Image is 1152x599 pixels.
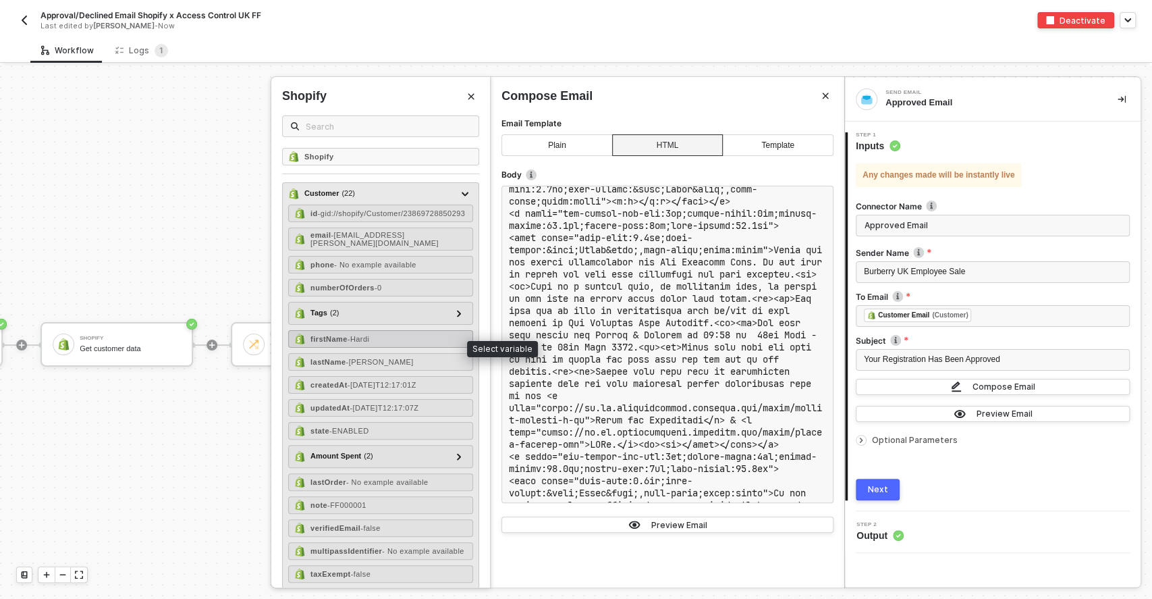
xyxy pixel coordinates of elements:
[346,478,429,486] span: - No example available
[294,451,305,462] img: amountSpent
[294,234,305,244] img: email
[856,379,1130,395] button: closeCompose Email
[951,381,962,393] img: close
[310,231,439,247] span: - [EMAIL_ADDRESS][PERSON_NAME][DOMAIN_NAME]
[722,134,833,156] div: Template
[845,132,1141,500] div: Step 1Inputs Any changes made will be instantly liveConnector Nameicon-infoSender Nameicon-infoBu...
[1046,16,1054,24] img: deactivate
[294,334,305,344] img: firstName
[501,88,593,105] span: Compose Email
[932,310,968,321] div: (Customer)
[291,122,299,130] img: search
[294,477,305,488] img: lastOrder
[294,380,305,390] img: createdAt
[628,519,640,530] img: preview
[75,571,83,579] span: icon-expand
[310,524,360,532] strong: verifiedEmail
[310,427,329,435] strong: state
[310,450,373,462] div: Amount Spent
[526,170,537,180] img: icon-info
[304,188,355,199] div: Customer
[310,261,334,269] strong: phone
[334,261,416,269] span: - No example available
[310,501,327,509] strong: note
[294,308,305,319] img: tags
[294,546,305,556] img: multipassIdentifier
[885,90,1088,95] div: Send Email
[330,307,339,319] span: ( 2 )
[310,231,331,239] strong: email
[310,570,351,578] strong: taxExempt
[310,404,350,412] strong: updatedAt
[294,208,305,219] img: id
[856,163,1021,187] div: Any changes made will be instantly live
[294,282,305,293] img: numberOfOrders
[40,9,261,21] span: Approval/Declined Email Shopify x Access Control UK FF
[860,93,873,105] img: integration-icon
[892,291,903,302] img: icon-info
[310,547,382,555] strong: multipassIdentifier
[856,132,900,138] span: Step 1
[890,335,901,346] img: icon-info
[1118,95,1126,103] span: icon-collapse-right
[463,88,479,105] button: Close
[856,335,1130,346] label: Subject
[864,267,965,276] span: Burberry UK Employee Sale
[341,188,355,199] span: ( 22 )
[1037,12,1114,28] button: deactivateDeactivate
[294,357,305,367] img: lastName
[864,355,1000,364] span: Your Registration Has Been Approved
[375,284,382,292] span: - 0
[304,153,333,161] strong: Shopify
[612,134,723,156] div: HTML
[651,519,707,531] div: Preview Email
[954,409,966,419] img: preview
[856,201,1130,212] label: Connector Name
[310,209,318,217] strong: id
[856,139,900,153] span: Inputs
[346,358,413,366] span: - [PERSON_NAME]
[348,335,370,343] span: - Hardi
[294,259,305,270] img: phone
[872,435,958,445] span: Optional Parameters
[501,517,833,533] button: previewPreview Email
[350,404,418,412] span: - [DATE]T12:17:07Z
[155,44,168,57] sup: 1
[885,97,1096,109] div: Approved Email
[310,284,375,292] strong: numberOfOrders
[501,134,613,156] div: Plain
[467,341,538,357] div: Select variable
[59,571,67,579] span: icon-minus
[294,402,305,413] img: updatedAt
[977,408,1033,419] div: Preview Email
[856,247,1130,259] label: Sender Name
[93,21,155,30] span: [PERSON_NAME]
[856,433,1130,448] div: Optional Parameters
[294,523,305,533] img: verifiedEmail
[294,425,305,436] img: state
[40,21,545,31] div: Last edited by - Now
[348,381,416,389] span: - [DATE]T12:17:01Z
[868,484,888,495] div: Next
[926,201,937,211] img: icon-info
[382,547,464,555] span: - No example available
[115,44,168,57] div: Logs
[310,358,346,366] strong: lastName
[329,427,369,435] span: - ENABLED
[294,569,305,579] img: taxExempt
[867,311,875,319] img: fieldIcon
[41,45,94,56] div: Workflow
[310,335,348,343] strong: firstName
[364,450,373,462] span: ( 2 )
[1060,15,1105,26] div: Deactivate
[43,571,51,579] span: icon-play
[351,570,371,578] span: - false
[327,501,366,509] span: - FF000001
[16,12,32,28] button: back
[282,88,327,105] div: Shopify
[856,215,1130,236] input: Enter description
[310,478,346,486] strong: lastOrder
[817,88,833,104] button: Close
[360,524,381,532] span: - false
[318,209,466,217] span: - gid://shopify/Customer/23869728850293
